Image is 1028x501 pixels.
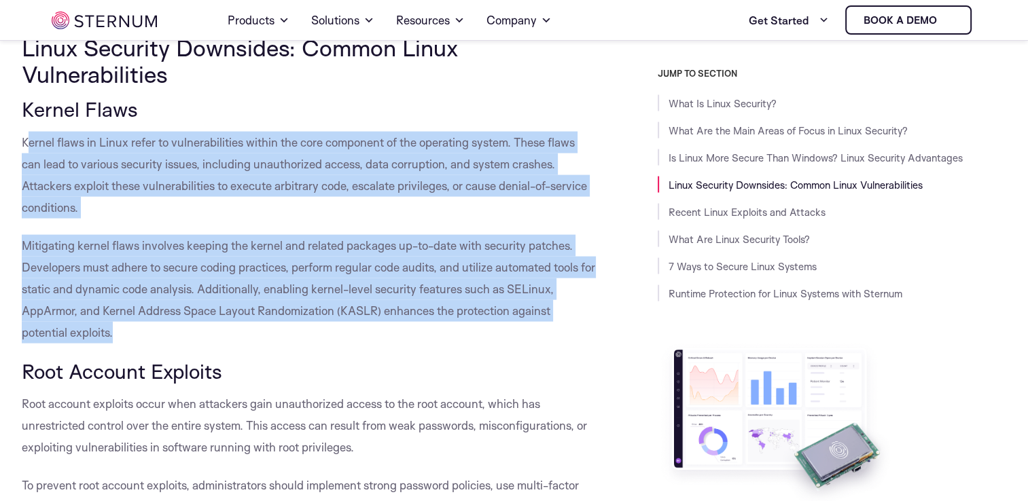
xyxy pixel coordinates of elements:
a: Resources [396,1,465,39]
a: Is Linux More Secure Than Windows? Linux Security Advantages [669,151,963,164]
a: Book a demo [845,5,972,35]
span: Root account exploits occur when attackers gain unauthorized access to the root account, which ha... [22,396,587,454]
img: sternum iot [52,12,157,29]
a: 7 Ways to Secure Linux Systems [669,260,817,273]
a: What Are the Main Areas of Focus in Linux Security? [669,124,908,137]
span: Root Account Exploits [22,358,222,384]
a: Solutions [311,1,374,39]
a: Runtime Protection for Linux Systems with Sternum [669,287,902,300]
span: Kernel Flaws [22,96,138,122]
a: What Is Linux Security? [669,97,777,110]
a: Recent Linux Exploits and Attacks [669,206,826,219]
a: Linux Security Downsides: Common Linux Vulnerabilities [669,179,923,191]
span: Linux Security Downsides: Common Linux Vulnerabilities [22,33,458,88]
h3: JUMP TO SECTION [658,68,1007,79]
span: Mitigating kernel flaws involves keeping the kernel and related packages up-to-date with security... [22,238,595,339]
a: Company [486,1,552,39]
a: Get Started [749,7,829,34]
a: What Are Linux Security Tools? [669,233,810,246]
a: Products [228,1,289,39]
span: Kernel flaws in Linux refer to vulnerabilities within the core component of the operating system.... [22,135,587,215]
img: sternum iot [942,15,953,26]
